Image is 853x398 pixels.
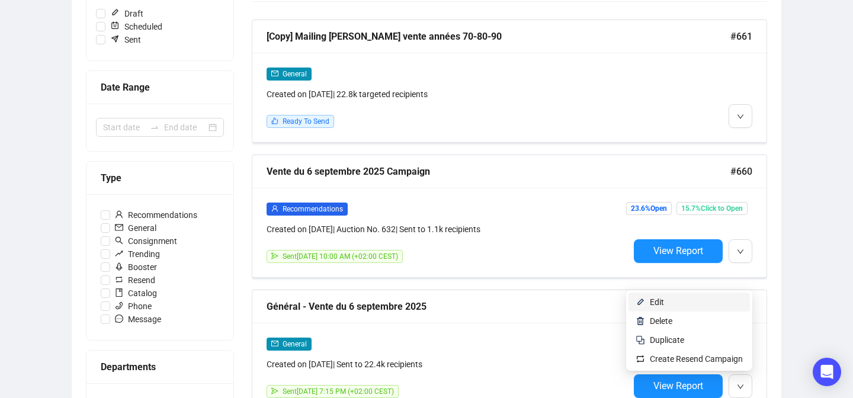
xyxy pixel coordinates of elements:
[105,33,146,46] span: Sent
[650,335,684,345] span: Duplicate
[650,297,664,307] span: Edit
[105,20,167,33] span: Scheduled
[267,88,629,101] div: Created on [DATE] | 22.8k targeted recipients
[271,252,278,259] span: send
[110,287,162,300] span: Catalog
[653,380,703,391] span: View Report
[105,7,148,20] span: Draft
[813,358,841,386] div: Open Intercom Messenger
[110,274,160,287] span: Resend
[636,316,645,326] img: svg+xml;base64,PHN2ZyB4bWxucz0iaHR0cDovL3d3dy53My5vcmcvMjAwMC9zdmciIHhtbG5zOnhsaW5rPSJodHRwOi8vd3...
[271,387,278,394] span: send
[115,275,123,284] span: retweet
[110,300,156,313] span: Phone
[676,202,748,215] span: 15.7% Click to Open
[271,117,278,124] span: like
[101,360,219,374] div: Departments
[737,383,744,390] span: down
[271,70,278,77] span: mail
[626,202,672,215] span: 23.6% Open
[110,313,166,326] span: Message
[271,340,278,347] span: mail
[115,262,123,271] span: rocket
[110,248,165,261] span: Trending
[636,297,645,307] img: svg+xml;base64,PHN2ZyB4bWxucz0iaHR0cDovL3d3dy53My5vcmcvMjAwMC9zdmciIHhtbG5zOnhsaW5rPSJodHRwOi8vd3...
[110,208,202,222] span: Recommendations
[283,252,398,261] span: Sent [DATE] 10:00 AM (+02:00 CEST)
[115,236,123,245] span: search
[267,164,730,179] div: Vente du 6 septembre 2025 Campaign
[283,387,394,396] span: Sent [DATE] 7:15 PM (+02:00 CEST)
[115,288,123,297] span: book
[650,354,743,364] span: Create Resend Campaign
[271,205,278,212] span: user
[283,205,343,213] span: Recommendations
[150,123,159,132] span: swap-right
[653,245,703,256] span: View Report
[115,301,123,310] span: phone
[636,354,645,364] img: retweet.svg
[283,70,307,78] span: General
[103,121,145,134] input: Start date
[164,121,206,134] input: End date
[737,113,744,120] span: down
[110,261,162,274] span: Booster
[115,223,123,232] span: mail
[101,171,219,185] div: Type
[115,210,123,219] span: user
[636,335,645,345] img: svg+xml;base64,PHN2ZyB4bWxucz0iaHR0cDovL3d3dy53My5vcmcvMjAwMC9zdmciIHdpZHRoPSIyNCIgaGVpZ2h0PSIyNC...
[737,248,744,255] span: down
[115,314,123,323] span: message
[150,123,159,132] span: to
[267,299,730,314] div: Général - Vente du 6 septembre 2025
[115,249,123,258] span: rise
[267,29,730,44] div: [Copy] Mailing [PERSON_NAME] vente années 70-80-90
[101,80,219,95] div: Date Range
[110,235,182,248] span: Consignment
[650,316,672,326] span: Delete
[252,20,767,143] a: [Copy] Mailing [PERSON_NAME] vente années 70-80-90#661mailGeneralCreated on [DATE]| 22.8k targete...
[730,164,752,179] span: #660
[283,340,307,348] span: General
[267,223,629,236] div: Created on [DATE] | Auction No. 632 | Sent to 1.1k recipients
[634,374,723,398] button: View Report
[283,117,329,126] span: Ready To Send
[634,239,723,263] button: View Report
[110,222,161,235] span: General
[730,29,752,44] span: #661
[267,358,629,371] div: Created on [DATE] | Sent to 22.4k recipients
[252,155,767,278] a: Vente du 6 septembre 2025 Campaign#660userRecommendationsCreated on [DATE]| Auction No. 632| Sent...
